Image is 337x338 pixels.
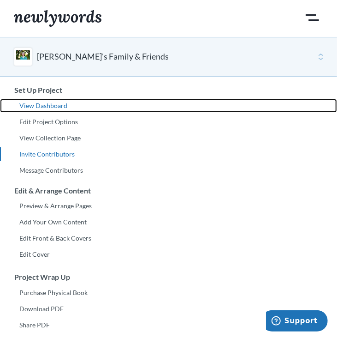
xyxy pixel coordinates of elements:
[0,86,337,94] h3: Set Up Project
[0,273,337,281] h3: Project Wrap Up
[14,10,101,27] img: Newlywords logo
[37,51,169,63] button: [PERSON_NAME]'s Family & Friends
[266,310,328,333] iframe: Opens a widget where you can chat to one of our agents
[0,187,337,195] h3: Edit & Arrange Content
